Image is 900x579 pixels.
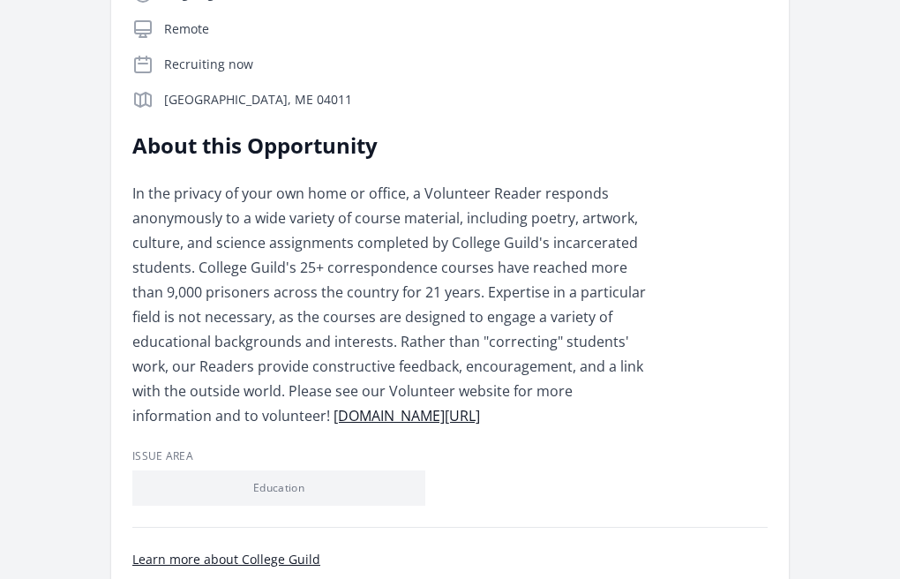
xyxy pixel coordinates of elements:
[164,20,768,38] p: Remote
[334,406,480,425] a: [DOMAIN_NAME][URL]
[132,551,320,568] a: Learn more about College Guild
[132,132,649,160] h2: About this Opportunity
[132,181,649,428] p: In the privacy of your own home or office, a Volunteer Reader responds anonymously to a wide vari...
[132,470,425,506] li: Education
[164,91,768,109] p: [GEOGRAPHIC_DATA], ME 04011
[164,56,768,73] p: Recruiting now
[132,449,768,463] h3: Issue area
